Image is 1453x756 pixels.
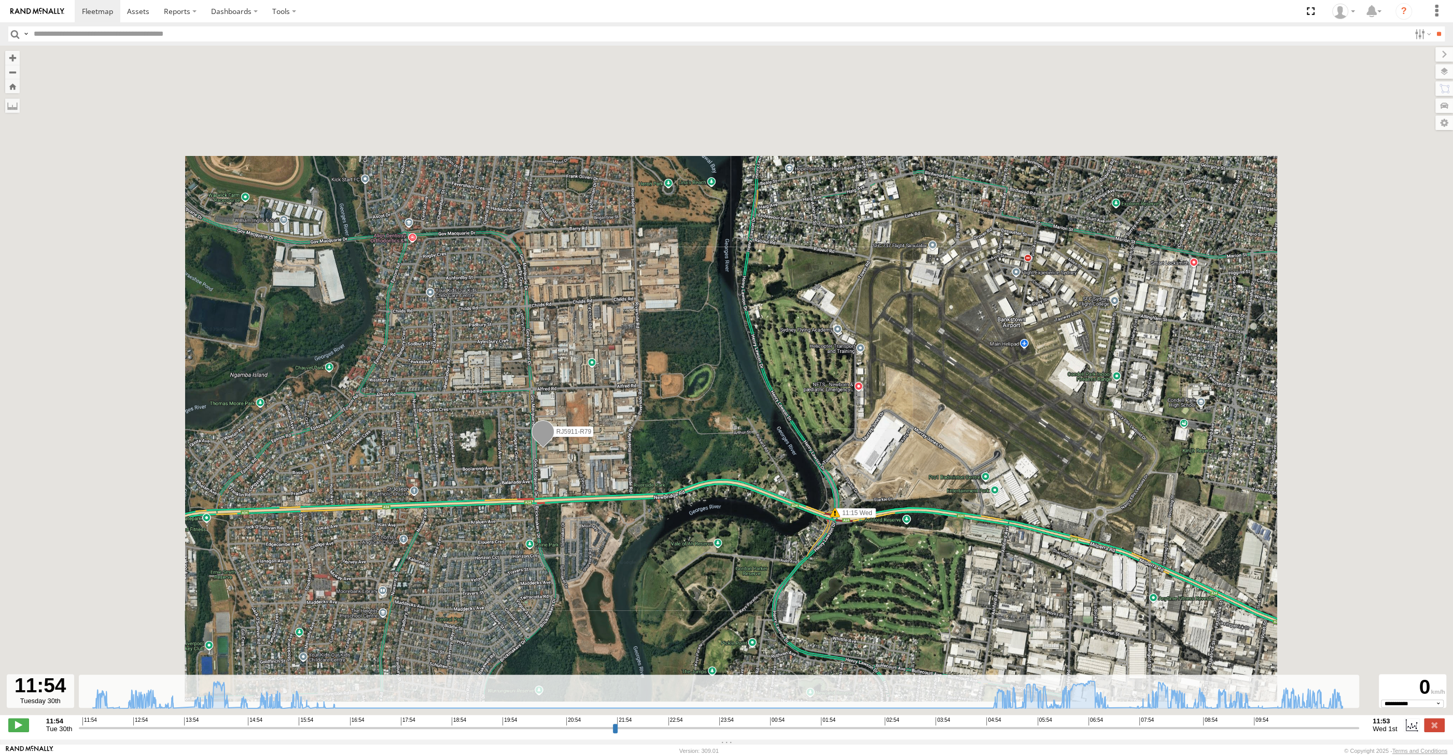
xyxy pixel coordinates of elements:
label: Search Query [22,26,30,41]
label: Search Filter Options [1410,26,1433,41]
span: 03:54 [935,717,950,725]
span: 16:54 [350,717,365,725]
span: RJ5911-R79 [556,428,591,435]
span: 11:54 [82,717,97,725]
span: 15:54 [299,717,313,725]
strong: 11:53 [1373,717,1397,725]
span: 01:54 [821,717,835,725]
div: 0 [1380,676,1445,700]
span: 22:54 [668,717,683,725]
label: Map Settings [1435,116,1453,130]
span: Tue 30th Sep 2025 [46,725,73,733]
span: 21:54 [617,717,632,725]
div: Quang MAC [1329,4,1359,19]
span: Wed 1st Oct 2025 [1373,725,1397,733]
span: 09:54 [1254,717,1268,725]
button: Zoom in [5,51,20,65]
span: 05:54 [1038,717,1052,725]
i: ? [1395,3,1412,20]
div: © Copyright 2025 - [1344,748,1447,754]
span: 07:54 [1139,717,1154,725]
a: Terms and Conditions [1392,748,1447,754]
span: 08:54 [1203,717,1218,725]
button: Zoom out [5,65,20,79]
span: 00:54 [770,717,785,725]
span: 17:54 [401,717,415,725]
span: 18:54 [452,717,466,725]
label: Close [1424,718,1445,732]
label: Measure [5,98,20,113]
span: 13:54 [184,717,199,725]
span: 14:54 [248,717,262,725]
a: Visit our Website [6,746,53,756]
span: 06:54 [1088,717,1103,725]
strong: 11:54 [46,717,73,725]
span: 04:54 [986,717,1001,725]
img: rand-logo.svg [10,8,64,15]
span: 12:54 [133,717,148,725]
div: Version: 309.01 [679,748,719,754]
span: 23:54 [719,717,734,725]
span: 19:54 [502,717,517,725]
button: Zoom Home [5,79,20,93]
label: Play/Stop [8,718,29,732]
span: 20:54 [566,717,581,725]
label: 11:15 Wed [835,508,875,518]
span: 02:54 [885,717,899,725]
